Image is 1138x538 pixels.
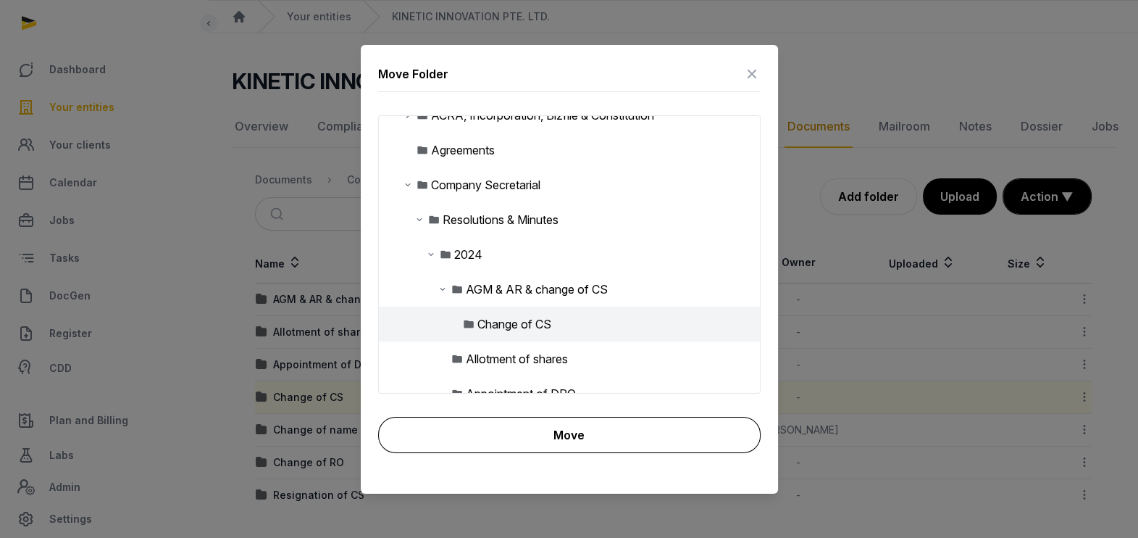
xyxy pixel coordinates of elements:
div: AGM & AR & change of CS [466,281,608,298]
div: Resolutions & Minutes [443,211,558,228]
div: Allotment of shares [466,350,568,368]
button: Move [378,417,761,453]
div: Company Secretarial [431,176,540,194]
div: 2024 [454,246,482,263]
div: Appointment of DPO [466,385,576,402]
div: Change of CS [477,315,551,333]
div: Move Folder [378,65,448,83]
div: Agreements [431,141,495,159]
